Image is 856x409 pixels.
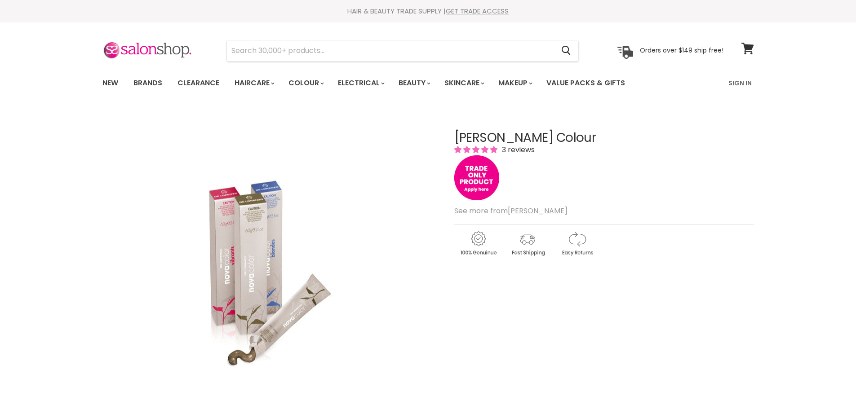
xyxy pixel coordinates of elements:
[226,40,579,62] form: Product
[438,74,490,92] a: Skincare
[331,74,390,92] a: Electrical
[504,230,551,257] img: shipping.gif
[227,40,554,61] input: Search
[454,145,499,155] span: 5.00 stars
[454,206,568,216] span: See more from
[454,131,754,145] h1: [PERSON_NAME] Colour
[171,74,226,92] a: Clearance
[446,6,509,16] a: GET TRADE ACCESS
[96,74,125,92] a: New
[96,70,678,96] ul: Main menu
[454,155,499,200] img: tradeonly_small.jpg
[392,74,436,92] a: Beauty
[723,74,757,92] a: Sign In
[127,74,169,92] a: Brands
[508,206,568,216] a: [PERSON_NAME]
[91,7,765,16] div: HAIR & BEAUTY TRADE SUPPLY |
[282,74,329,92] a: Colour
[640,46,723,54] p: Orders over $149 ship free!
[554,40,578,61] button: Search
[228,74,280,92] a: Haircare
[91,70,765,96] nav: Main
[492,74,538,92] a: Makeup
[540,74,632,92] a: Value Packs & Gifts
[499,145,535,155] span: 3 reviews
[454,230,502,257] img: genuine.gif
[553,230,601,257] img: returns.gif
